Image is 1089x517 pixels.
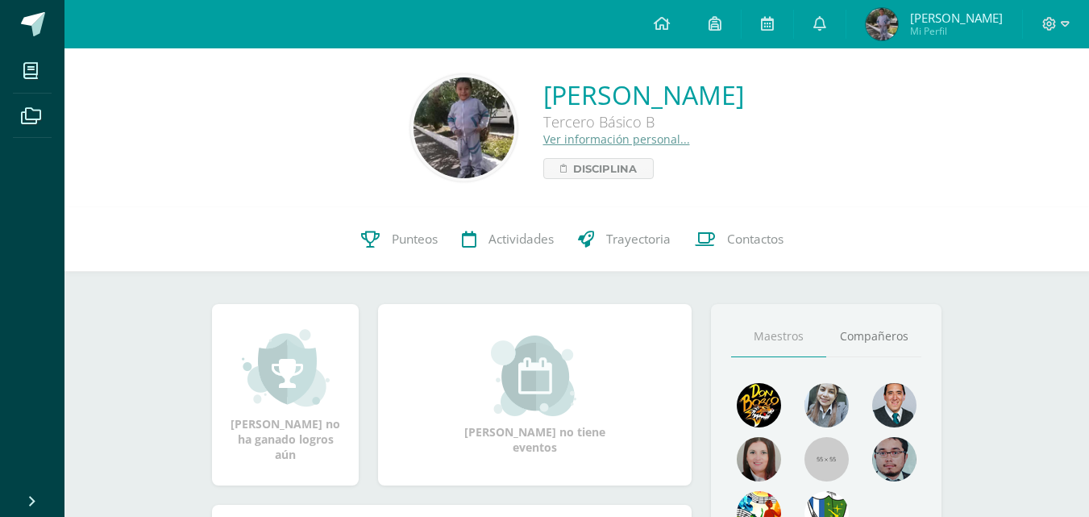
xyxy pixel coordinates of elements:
div: [PERSON_NAME] no ha ganado logros aún [228,327,343,462]
img: 07ac15f526a8d40e02b55d4bede13cd9.png [866,8,898,40]
a: Ver información personal... [543,131,690,147]
a: Maestros [731,316,826,357]
div: [PERSON_NAME] no tiene eventos [455,336,616,455]
a: Actividades [450,207,566,272]
img: 29fc2a48271e3f3676cb2cb292ff2552.png [737,383,781,427]
img: 45bd7986b8947ad7e5894cbc9b781108.png [804,383,849,427]
img: achievement_small.png [242,327,330,408]
span: Mi Perfil [910,24,1003,38]
span: Disciplina [573,159,637,178]
a: Compañeros [826,316,921,357]
span: Punteos [392,231,438,248]
img: 67c3d6f6ad1c930a517675cdc903f95f.png [737,437,781,482]
a: [PERSON_NAME] [543,77,744,112]
img: d0e54f245e8330cebada5b5b95708334.png [872,437,917,482]
img: 55x55 [804,437,849,482]
img: eec80b72a0218df6e1b0c014193c2b59.png [872,383,917,427]
a: Disciplina [543,158,654,179]
a: Contactos [683,207,796,272]
a: Punteos [349,207,450,272]
img: c785e6ae7b8a4d0d9cc3590e9e1dc0bd.png [414,77,514,178]
a: Trayectoria [566,207,683,272]
span: Contactos [727,231,783,248]
span: Trayectoria [606,231,671,248]
span: [PERSON_NAME] [910,10,1003,26]
div: Tercero Básico B [543,112,744,131]
img: event_small.png [491,336,579,416]
span: Actividades [488,231,554,248]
